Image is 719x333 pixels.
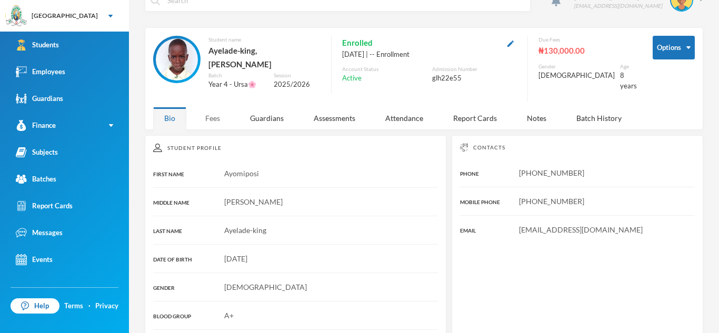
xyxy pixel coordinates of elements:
[95,301,118,311] a: Privacy
[224,197,283,206] span: [PERSON_NAME]
[432,65,517,73] div: Admission Number
[208,72,266,79] div: Batch
[342,73,362,84] span: Active
[224,254,247,263] span: [DATE]
[274,72,321,79] div: Session
[16,200,73,211] div: Report Cards
[16,147,58,158] div: Subjects
[342,49,517,60] div: [DATE] | -- Enrollment
[16,66,65,77] div: Employees
[153,107,186,129] div: Bio
[224,226,266,235] span: Ayelade-king
[274,79,321,90] div: 2025/2026
[620,70,637,91] div: 8 years
[11,298,59,314] a: Help
[504,37,517,49] button: Edit
[565,107,633,129] div: Batch History
[620,63,637,70] div: Age
[224,311,234,320] span: A+
[432,73,517,84] div: glh22e55
[224,282,307,291] span: [DEMOGRAPHIC_DATA]
[208,36,321,44] div: Student name
[32,11,98,21] div: [GEOGRAPHIC_DATA]
[224,169,259,178] span: Ayomiposi
[88,301,91,311] div: ·
[519,168,584,177] span: [PHONE_NUMBER]
[194,107,231,129] div: Fees
[153,144,438,152] div: Student Profile
[574,2,662,10] div: [EMAIL_ADDRESS][DOMAIN_NAME]
[653,36,695,59] button: Options
[16,93,63,104] div: Guardians
[374,107,434,129] div: Attendance
[460,144,695,152] div: Contacts
[538,36,637,44] div: Due Fees
[342,65,427,73] div: Account Status
[208,44,321,72] div: Ayelade-king, [PERSON_NAME]
[16,227,63,238] div: Messages
[538,70,615,81] div: [DEMOGRAPHIC_DATA]
[538,44,637,57] div: ₦130,000.00
[16,174,56,185] div: Batches
[6,6,27,27] img: logo
[16,120,56,131] div: Finance
[303,107,366,129] div: Assessments
[442,107,508,129] div: Report Cards
[538,63,615,70] div: Gender
[239,107,295,129] div: Guardians
[516,107,557,129] div: Notes
[16,254,53,265] div: Events
[519,225,643,234] span: [EMAIL_ADDRESS][DOMAIN_NAME]
[156,38,198,80] img: STUDENT
[64,301,83,311] a: Terms
[16,39,59,51] div: Students
[342,36,373,49] span: Enrolled
[519,197,584,206] span: [PHONE_NUMBER]
[208,79,266,90] div: Year 4 - Ursa🌸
